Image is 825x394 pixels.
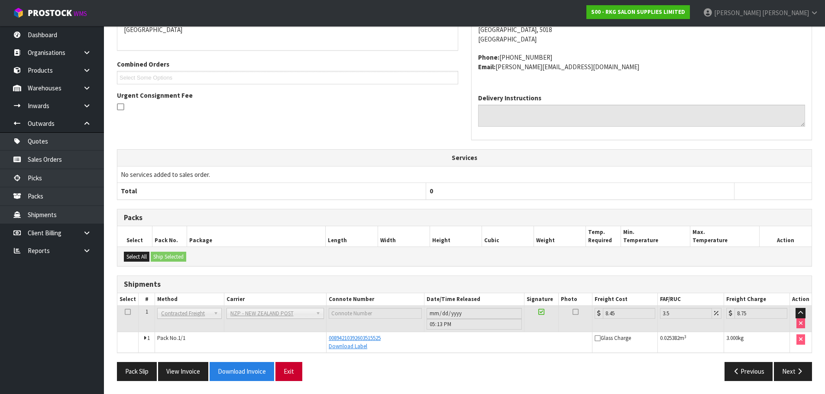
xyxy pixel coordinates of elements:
td: kg [724,332,790,352]
th: Services [117,150,812,166]
th: Max. Temperature [690,226,759,247]
button: Previous [725,362,773,381]
th: Freight Charge [724,293,790,306]
th: Action [789,293,812,306]
small: WMS [74,10,87,18]
button: Ship Selected [151,252,186,262]
a: 00894210392603515525 [329,334,381,342]
th: Temp. Required [586,226,621,247]
th: Width [378,226,430,247]
span: NZP - NEW ZEALAND POST [230,308,312,319]
th: Date/Time Released [424,293,524,306]
td: Pack No. [155,332,327,352]
th: Select [117,293,139,306]
span: 1 [146,308,148,315]
span: 1 [147,334,150,342]
input: Freight Adjustment [660,308,712,319]
button: Exit [275,362,302,381]
th: Cubic [482,226,534,247]
a: S00 - RKG SALON SUPPLIES LIMITED [586,5,690,19]
strong: email [478,63,495,71]
th: Total [117,183,426,199]
span: 0 [430,187,433,195]
th: Height [430,226,482,247]
h3: Packs [124,214,805,222]
button: Pack Slip [117,362,157,381]
span: Contracted Freight [161,308,210,319]
th: Freight Cost [592,293,658,306]
strong: phone [478,53,499,61]
img: cube-alt.png [13,7,24,18]
span: 0.025382 [660,334,679,342]
span: ProStock [28,7,72,19]
a: Download Label [329,343,367,350]
button: Select All [124,252,149,262]
address: [PHONE_NUMBER] [PERSON_NAME][EMAIL_ADDRESS][DOMAIN_NAME] [478,53,806,71]
span: Glass Charge [595,334,631,342]
th: Pack No. [152,226,187,247]
label: Urgent Consignment Fee [117,91,193,100]
td: No services added to sales order. [117,166,812,183]
th: Signature [524,293,558,306]
span: 3.000 [726,334,738,342]
button: View Invoice [158,362,208,381]
button: Download Invoice [210,362,274,381]
th: Select [117,226,152,247]
input: Freight Charge [734,308,787,319]
button: Next [774,362,812,381]
th: Method [155,293,224,306]
th: FAF/RUC [658,293,724,306]
th: # [139,293,155,306]
th: Weight [534,226,586,247]
th: Length [326,226,378,247]
h3: Shipments [124,280,805,288]
th: Action [760,226,812,247]
strong: S00 - RKG SALON SUPPLIES LIMITED [591,8,685,16]
th: Carrier [224,293,326,306]
label: Combined Orders [117,60,169,69]
span: 1/1 [178,334,185,342]
th: Package [187,226,326,247]
th: Min. Temperature [621,226,690,247]
td: m [658,332,724,352]
span: [PERSON_NAME] [714,9,761,17]
th: Photo [559,293,592,306]
span: [PERSON_NAME] [762,9,809,17]
sup: 3 [684,334,686,340]
input: Connote Number [329,308,422,319]
input: Freight Cost [603,308,656,319]
label: Delivery Instructions [478,93,541,103]
th: Connote Number [327,293,424,306]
